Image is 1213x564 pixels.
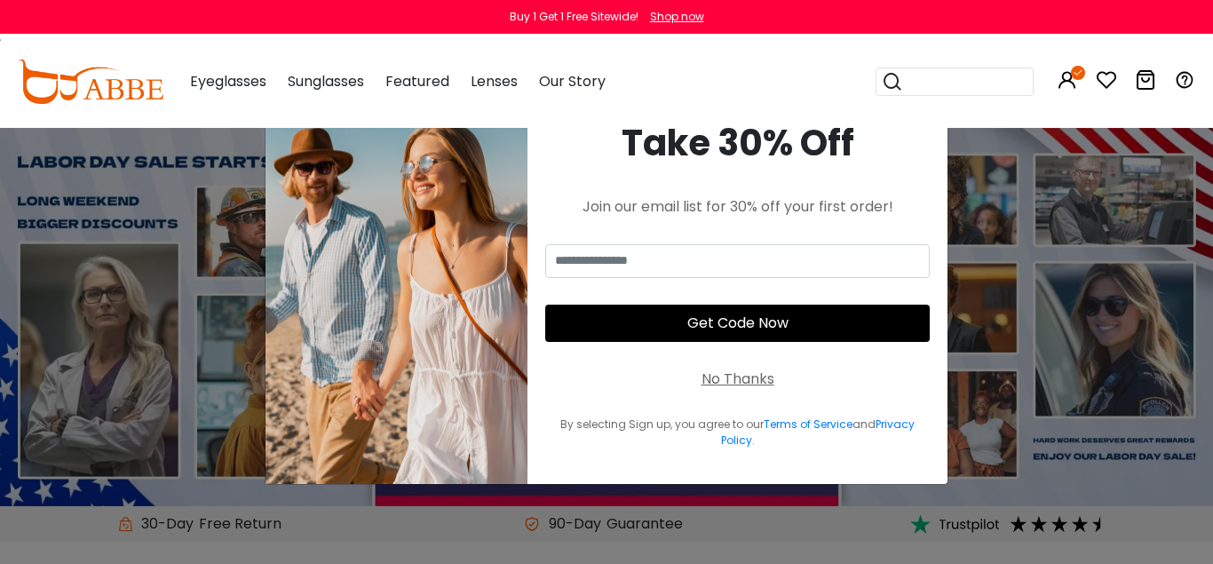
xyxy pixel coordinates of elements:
div: Shop now [650,9,704,25]
button: Get Code Now [545,305,930,342]
div: Buy 1 Get 1 Free Sitewide! [510,9,638,25]
span: Featured [385,71,449,91]
a: Terms of Service [764,417,852,432]
img: welcome [266,81,527,484]
span: Our Story [539,71,606,91]
div: Take 30% Off [545,116,930,170]
img: abbeglasses.com [18,60,163,104]
span: Sunglasses [288,71,364,91]
span: Eyeglasses [190,71,266,91]
a: Shop now [641,9,704,24]
span: Lenses [471,71,518,91]
div: No Thanks [702,369,774,390]
a: Privacy Policy [721,417,916,448]
div: Join our email list for 30% off your first order! [545,196,930,218]
div: By selecting Sign up, you agree to our and . [545,417,930,449]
